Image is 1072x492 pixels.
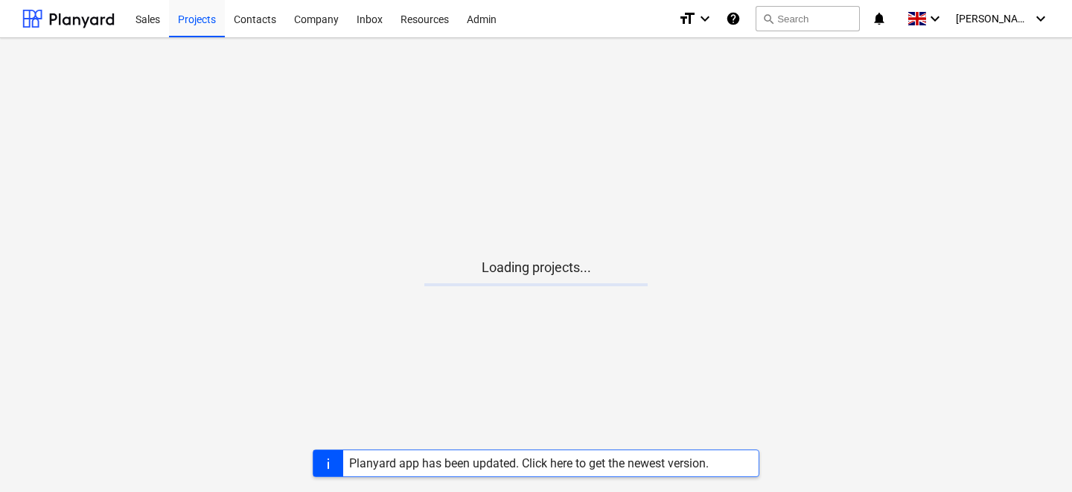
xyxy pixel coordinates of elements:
[678,10,696,28] i: format_size
[349,456,709,470] div: Planyard app has been updated. Click here to get the newest version.
[1032,10,1050,28] i: keyboard_arrow_down
[872,10,887,28] i: notifications
[926,10,944,28] i: keyboard_arrow_down
[696,10,714,28] i: keyboard_arrow_down
[726,10,741,28] i: Knowledge base
[424,259,648,277] p: Loading projects...
[956,13,1030,25] span: [PERSON_NAME]
[762,13,774,25] span: search
[756,6,860,31] button: Search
